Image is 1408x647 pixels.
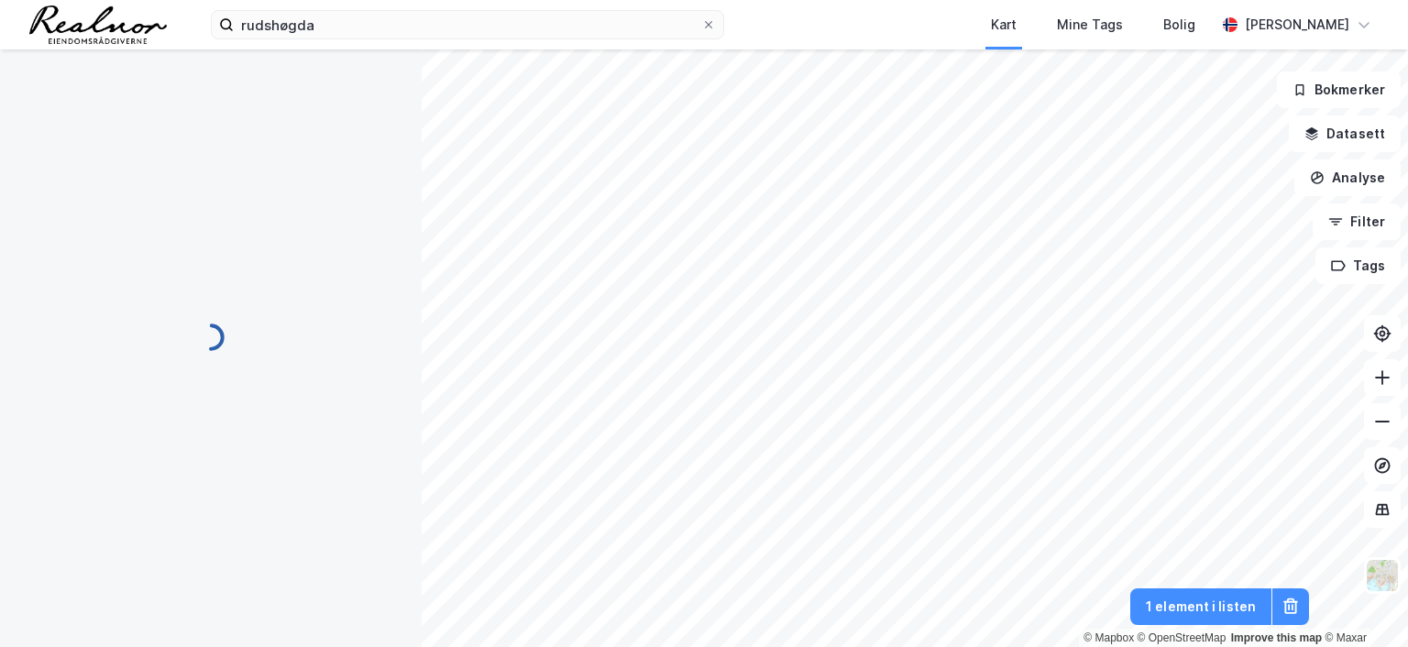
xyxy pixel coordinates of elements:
iframe: Chat Widget [1316,559,1408,647]
div: Bolig [1163,14,1195,36]
img: Z [1365,558,1400,593]
input: Søk på adresse, matrikkel, gårdeiere, leietakere eller personer [234,11,701,38]
div: Mine Tags [1057,14,1123,36]
div: [PERSON_NAME] [1245,14,1349,36]
button: Bokmerker [1277,71,1401,108]
button: Datasett [1289,115,1401,152]
a: OpenStreetMap [1138,631,1226,644]
img: realnor-logo.934646d98de889bb5806.png [29,5,167,44]
button: 1 element i listen [1130,588,1271,625]
a: Mapbox [1083,631,1134,644]
button: Analyse [1294,159,1401,196]
div: Kontrollprogram for chat [1316,559,1408,647]
a: Improve this map [1231,631,1322,644]
div: Kart [991,14,1017,36]
img: spinner.a6d8c91a73a9ac5275cf975e30b51cfb.svg [196,323,225,352]
button: Filter [1313,203,1401,240]
button: Tags [1315,247,1401,284]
